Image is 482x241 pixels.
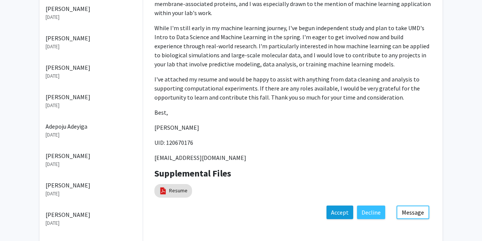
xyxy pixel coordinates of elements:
[46,190,137,198] p: [DATE]
[154,123,431,132] p: [PERSON_NAME]
[154,153,431,162] p: [EMAIL_ADDRESS][DOMAIN_NAME]
[154,75,431,102] p: I've attached my resume and would be happy to assist with anything from data cleaning and analysi...
[154,138,431,147] p: UID: 120670176
[46,131,137,139] p: [DATE]
[169,187,188,195] a: Resume
[357,206,385,219] button: Decline
[154,168,431,179] h4: Supplemental Files
[326,206,353,219] button: Accept
[154,23,431,69] p: While I'm still early in my machine learning journey, I've begun independent study and plan to ta...
[46,219,137,227] p: [DATE]
[397,206,429,219] button: Message
[159,187,167,195] img: pdf_icon.png
[46,63,137,72] p: [PERSON_NAME]
[154,108,431,117] p: Best,
[46,13,137,21] p: [DATE]
[46,72,137,80] p: [DATE]
[46,34,137,43] p: [PERSON_NAME]
[46,122,137,131] p: Adepoju Adeyiga
[46,43,137,51] p: [DATE]
[46,210,137,219] p: [PERSON_NAME]
[46,101,137,109] p: [DATE]
[46,160,137,168] p: [DATE]
[46,151,137,160] p: [PERSON_NAME]
[46,4,137,13] p: [PERSON_NAME]
[6,207,32,235] iframe: Chat
[46,92,137,101] p: [PERSON_NAME]
[46,181,137,190] p: [PERSON_NAME]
